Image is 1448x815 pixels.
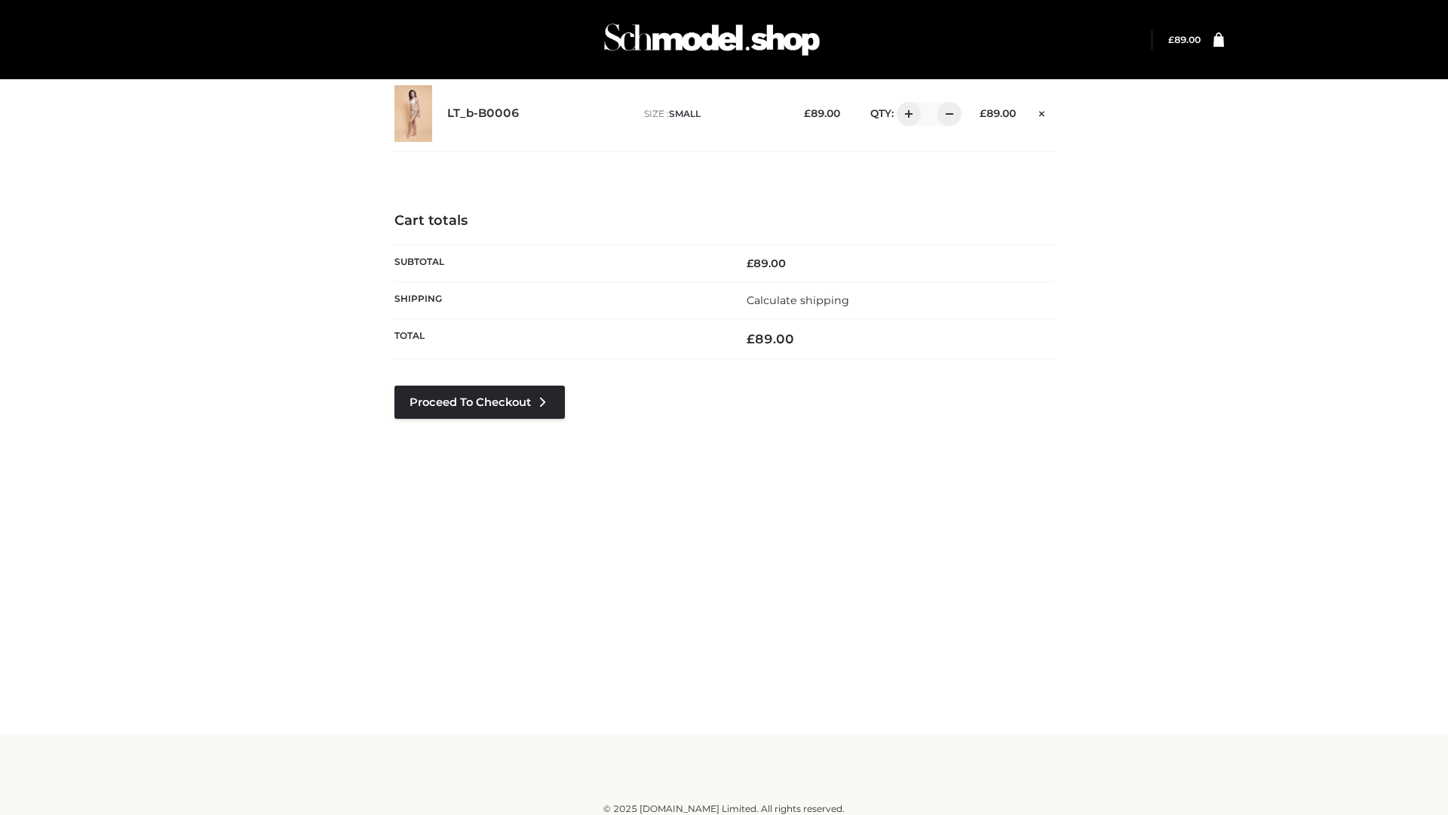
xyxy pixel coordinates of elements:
th: Total [394,319,724,359]
a: Remove this item [1031,102,1054,121]
img: LT_b-B0006 - SMALL [394,85,432,142]
span: £ [747,257,753,270]
span: £ [1168,34,1174,45]
span: SMALL [669,108,701,119]
bdi: 89.00 [747,331,794,346]
div: QTY: [855,102,956,126]
a: LT_b-B0006 [447,106,520,121]
span: £ [804,107,811,119]
img: Schmodel Admin 964 [599,10,825,69]
span: £ [747,331,755,346]
bdi: 89.00 [980,107,1016,119]
th: Subtotal [394,244,724,281]
a: Proceed to Checkout [394,386,565,419]
bdi: 89.00 [1168,34,1201,45]
a: £89.00 [1168,34,1201,45]
a: Calculate shipping [747,294,849,307]
bdi: 89.00 [804,107,840,119]
bdi: 89.00 [747,257,786,270]
p: size : [644,107,781,121]
h4: Cart totals [394,213,1054,229]
th: Shipping [394,281,724,318]
span: £ [980,107,986,119]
